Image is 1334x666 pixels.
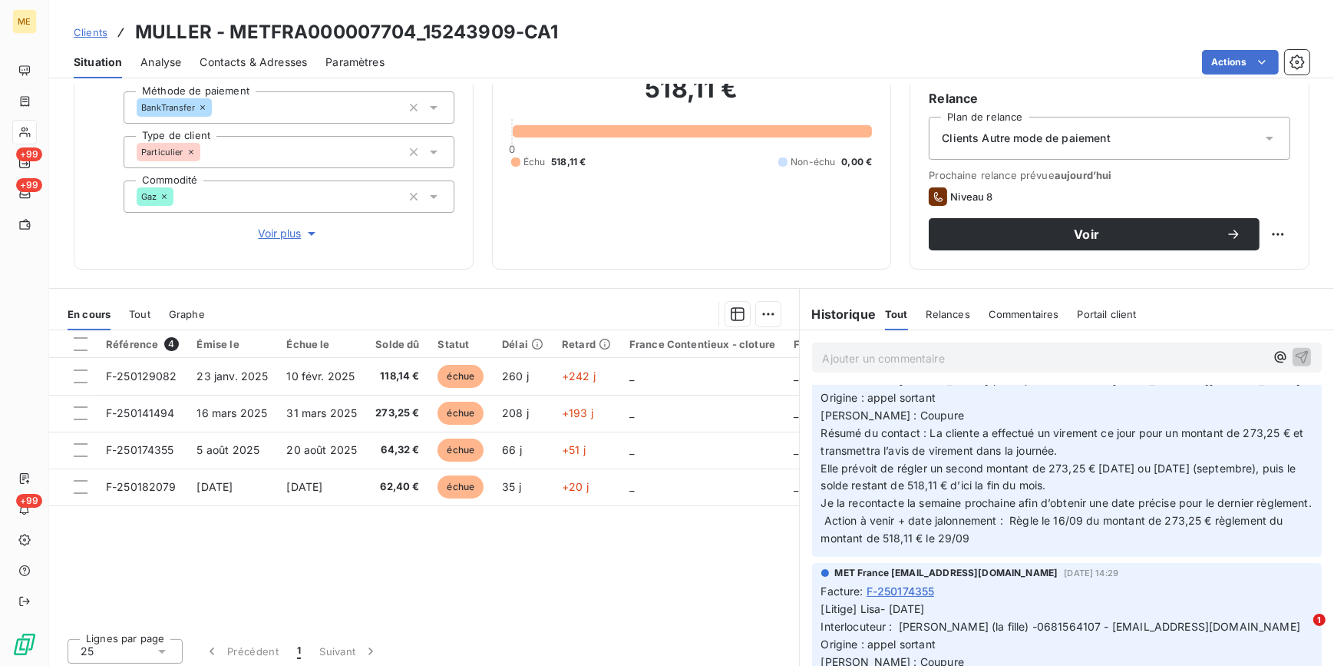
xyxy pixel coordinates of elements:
[438,402,484,425] span: échue
[1078,308,1137,320] span: Portail client
[942,131,1111,146] span: Clients Autre mode de paiement
[523,155,546,169] span: Échu
[74,26,107,38] span: Clients
[140,55,181,70] span: Analyse
[286,369,355,383] span: 10 févr. 2025
[1202,50,1279,75] button: Actions
[629,443,634,456] span: _
[502,406,529,419] span: 208 j
[106,443,174,456] span: F-250174355
[129,308,150,320] span: Tout
[867,583,935,599] span: F-250174355
[197,338,269,350] div: Émise le
[502,480,521,493] span: 35 j
[200,55,307,70] span: Contacts & Adresses
[141,147,183,157] span: Particulier
[325,55,385,70] span: Paramètres
[835,566,1058,580] span: MET France [EMAIL_ADDRESS][DOMAIN_NAME]
[438,365,484,388] span: échue
[791,155,835,169] span: Non-échu
[164,337,178,351] span: 4
[794,406,798,419] span: _
[12,9,37,34] div: ME
[794,443,798,456] span: _
[926,308,970,320] span: Relances
[258,226,319,241] span: Voir plus
[841,155,872,169] span: 0,00 €
[800,305,877,323] h6: Historique
[141,103,195,112] span: BankTransfer
[562,443,586,456] span: +51 j
[511,74,873,120] h2: 518,11 €
[286,338,357,350] div: Échue le
[286,406,357,419] span: 31 mars 2025
[297,644,301,659] span: 1
[81,644,94,659] span: 25
[197,480,233,493] span: [DATE]
[562,369,596,383] span: +242 j
[106,480,177,493] span: F-250182079
[794,369,798,383] span: _
[106,406,175,419] span: F-250141494
[16,494,42,508] span: +99
[438,439,484,462] span: échue
[135,18,559,46] h3: MULLER - METFRA000007704_15243909-CA1
[629,338,775,350] div: France Contentieux - cloture
[16,147,42,161] span: +99
[200,145,213,159] input: Ajouter une valeur
[197,443,260,456] span: 5 août 2025
[947,228,1226,240] span: Voir
[885,308,908,320] span: Tout
[12,632,37,657] img: Logo LeanPay
[124,225,454,242] button: Voir plus
[1055,169,1112,181] span: aujourd’hui
[950,191,992,203] span: Niveau 8
[106,369,177,383] span: F-250129082
[438,338,484,350] div: Statut
[375,442,419,458] span: 64,32 €
[375,369,419,384] span: 118,14 €
[929,169,1290,181] span: Prochaine relance prévue
[821,583,863,599] span: Facture :
[794,480,798,493] span: _
[197,406,268,419] span: 16 mars 2025
[929,218,1260,250] button: Voir
[562,480,589,493] span: +20 j
[989,308,1059,320] span: Commentaires
[169,308,205,320] span: Graphe
[502,443,522,456] span: 66 j
[286,480,322,493] span: [DATE]
[106,337,179,351] div: Référence
[629,406,634,419] span: _
[929,89,1290,108] h6: Relance
[1064,568,1118,578] span: [DATE] 14:29
[438,475,484,499] span: échue
[502,338,543,350] div: Délai
[212,101,224,114] input: Ajouter une valeur
[141,192,157,201] span: Gaz
[173,190,186,204] input: Ajouter une valeur
[629,369,634,383] span: _
[551,155,586,169] span: 518,11 €
[502,369,529,383] span: 260 j
[375,338,419,350] div: Solde dû
[74,55,122,70] span: Situation
[16,178,42,192] span: +99
[562,406,593,419] span: +193 j
[629,480,634,493] span: _
[68,308,111,320] span: En cours
[794,338,899,350] div: Facture / Echéancier
[375,406,419,421] span: 273,25 €
[509,143,515,155] span: 0
[1282,614,1319,651] iframe: Intercom live chat
[821,356,1312,545] span: [Litige] Lisa- [DATE] Interlocuteur : [PERSON_NAME] (la fille) -0681564107 - [EMAIL_ADDRESS][DOMA...
[562,338,611,350] div: Retard
[286,443,357,456] span: 20 août 2025
[197,369,269,383] span: 23 janv. 2025
[1313,614,1326,626] span: 1
[74,25,107,40] a: Clients
[375,479,419,495] span: 62,40 €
